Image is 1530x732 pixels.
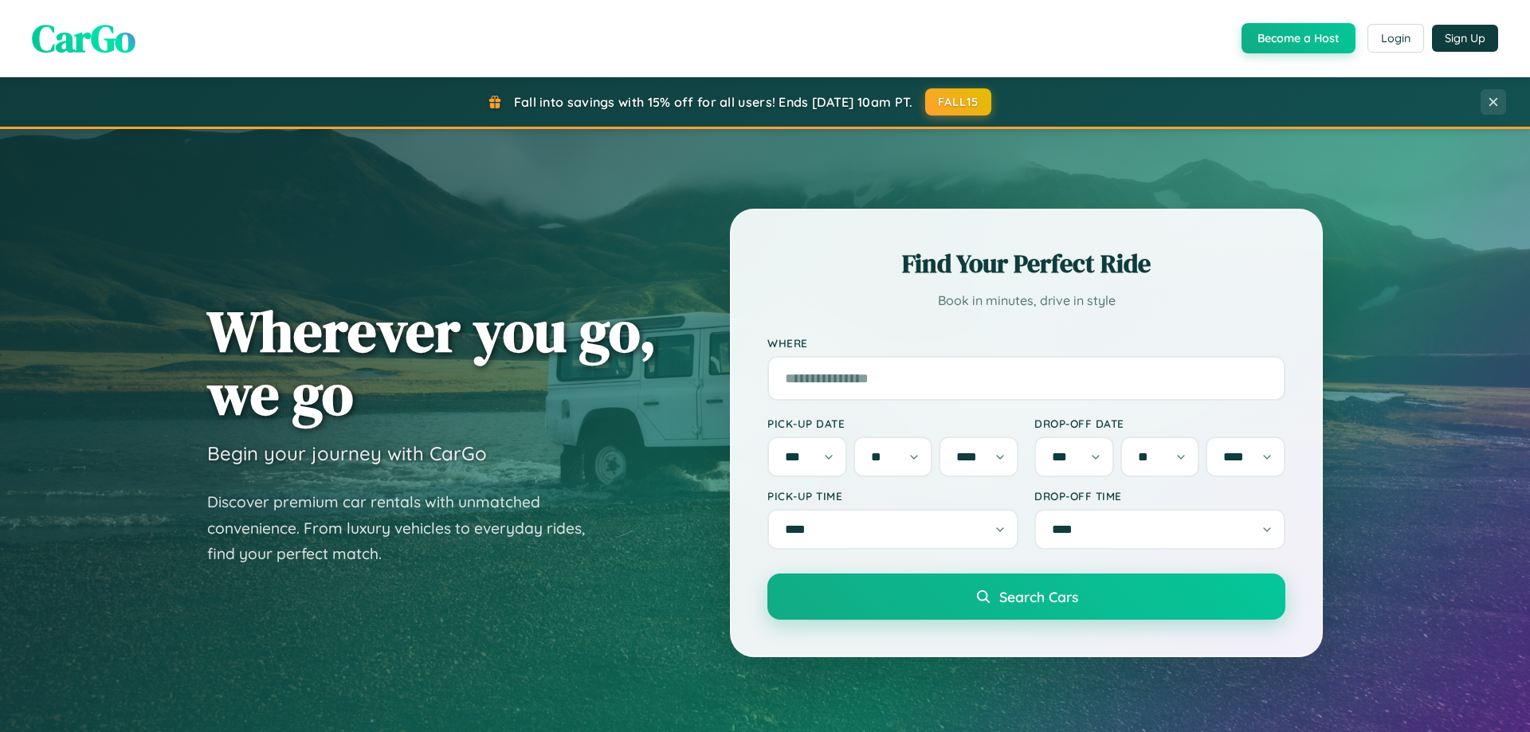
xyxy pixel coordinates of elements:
h2: Find Your Perfect Ride [767,246,1285,281]
h1: Wherever you go, we go [207,299,657,425]
p: Book in minutes, drive in style [767,289,1285,312]
span: Search Cars [999,588,1078,605]
span: Fall into savings with 15% off for all users! Ends [DATE] 10am PT. [514,94,913,110]
label: Where [767,336,1285,350]
button: Login [1367,24,1424,53]
button: Sign Up [1432,25,1498,52]
span: CarGo [32,12,135,65]
button: Become a Host [1242,23,1355,53]
label: Pick-up Time [767,489,1018,503]
p: Discover premium car rentals with unmatched convenience. From luxury vehicles to everyday rides, ... [207,489,606,567]
label: Pick-up Date [767,417,1018,430]
h3: Begin your journey with CarGo [207,441,487,465]
label: Drop-off Date [1034,417,1285,430]
button: Search Cars [767,573,1285,620]
button: FALL15 [925,88,992,115]
label: Drop-off Time [1034,489,1285,503]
